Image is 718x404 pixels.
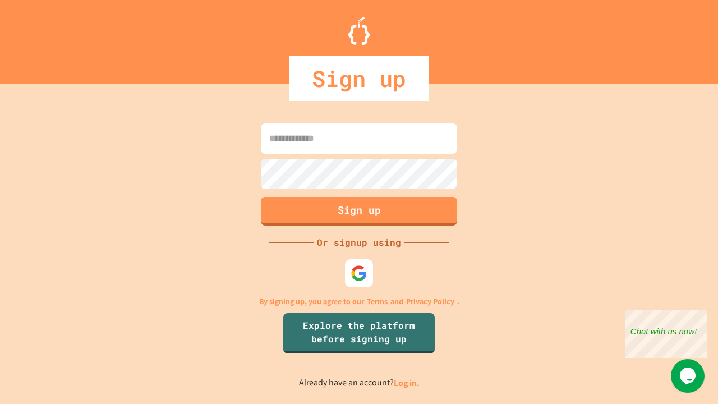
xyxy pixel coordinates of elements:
[289,56,429,101] div: Sign up
[671,359,707,393] iframe: chat widget
[406,296,454,307] a: Privacy Policy
[299,376,420,390] p: Already have an account?
[261,197,457,226] button: Sign up
[351,265,367,282] img: google-icon.svg
[259,296,459,307] p: By signing up, you agree to our and .
[348,17,370,45] img: Logo.svg
[314,236,404,249] div: Or signup using
[367,296,388,307] a: Terms
[394,377,420,389] a: Log in.
[283,313,435,353] a: Explore the platform before signing up
[625,310,707,358] iframe: chat widget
